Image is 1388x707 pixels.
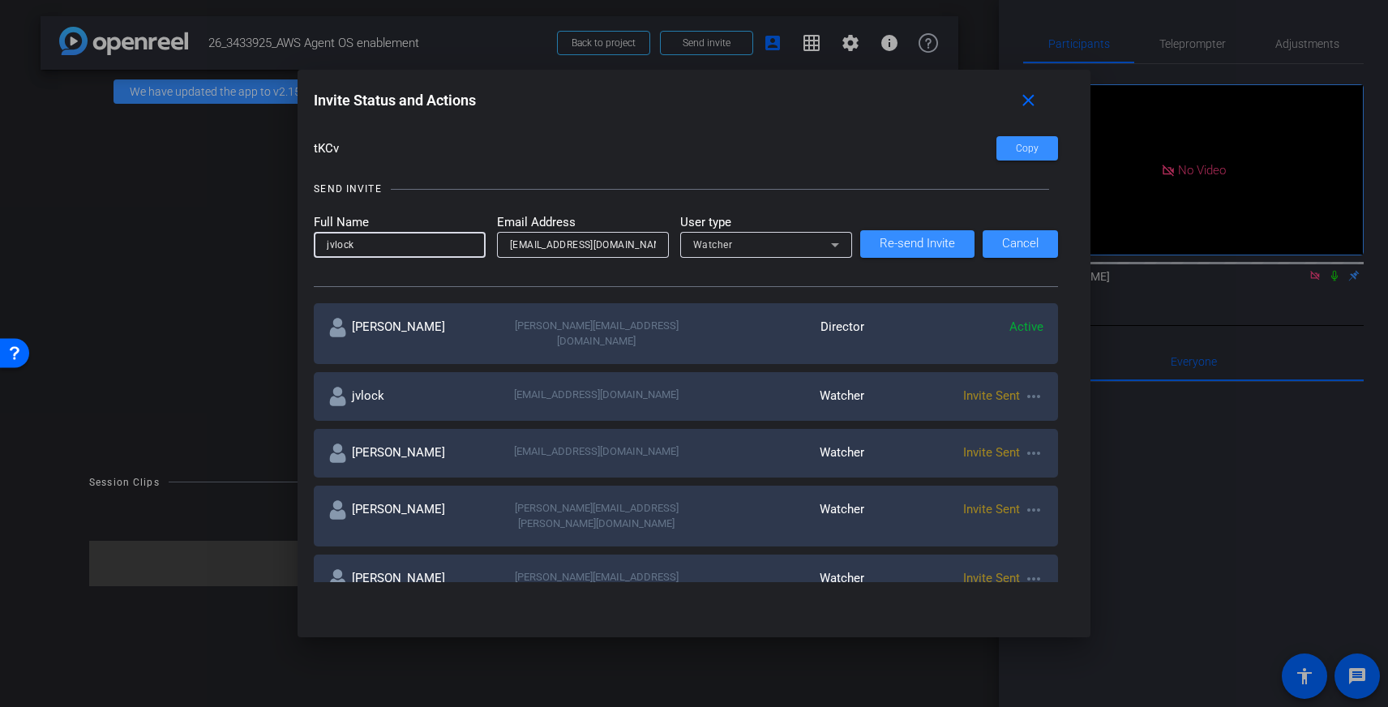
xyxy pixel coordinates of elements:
[686,569,864,601] div: Watcher
[328,387,507,406] div: jvlock
[1024,500,1043,520] mat-icon: more_horiz
[860,230,975,258] button: Re-send Invite
[508,500,686,532] div: [PERSON_NAME][EMAIL_ADDRESS][PERSON_NAME][DOMAIN_NAME]
[510,235,656,255] input: Enter Email
[963,502,1020,516] span: Invite Sent
[1009,319,1043,334] span: Active
[996,136,1058,161] button: Copy
[328,569,507,601] div: [PERSON_NAME]
[328,500,507,532] div: [PERSON_NAME]
[1024,443,1043,463] mat-icon: more_horiz
[1016,143,1039,155] span: Copy
[686,318,864,349] div: Director
[314,181,381,197] div: SEND INVITE
[880,238,955,250] span: Re-send Invite
[983,230,1058,258] button: Cancel
[508,569,686,601] div: [PERSON_NAME][EMAIL_ADDRESS][PERSON_NAME][DOMAIN_NAME]
[963,445,1020,460] span: Invite Sent
[1018,91,1039,111] mat-icon: close
[328,318,507,349] div: [PERSON_NAME]
[327,235,473,255] input: Enter Name
[693,239,733,251] span: Watcher
[508,318,686,349] div: [PERSON_NAME][EMAIL_ADDRESS][DOMAIN_NAME]
[314,86,1058,115] div: Invite Status and Actions
[508,387,686,406] div: [EMAIL_ADDRESS][DOMAIN_NAME]
[314,181,1058,197] openreel-title-line: SEND INVITE
[686,500,864,532] div: Watcher
[686,443,864,463] div: Watcher
[963,571,1020,585] span: Invite Sent
[314,213,486,232] mat-label: Full Name
[497,213,669,232] mat-label: Email Address
[1002,238,1039,250] span: Cancel
[508,443,686,463] div: [EMAIL_ADDRESS][DOMAIN_NAME]
[680,213,852,232] mat-label: User type
[328,443,507,463] div: [PERSON_NAME]
[963,388,1020,403] span: Invite Sent
[686,387,864,406] div: Watcher
[1024,569,1043,589] mat-icon: more_horiz
[1024,387,1043,406] mat-icon: more_horiz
